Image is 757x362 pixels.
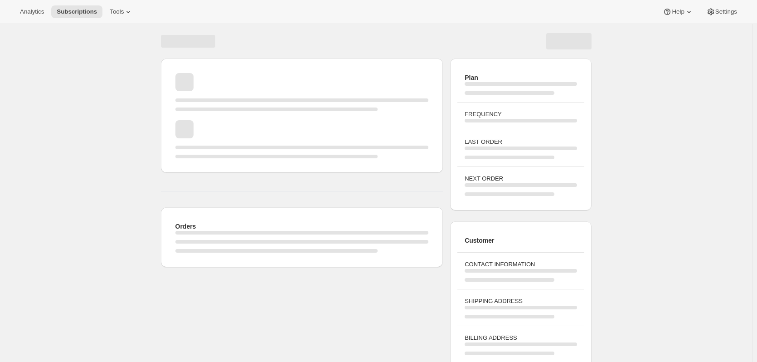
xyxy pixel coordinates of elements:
[57,8,97,15] span: Subscriptions
[657,5,699,18] button: Help
[465,260,577,269] h3: CONTACT INFORMATION
[51,5,102,18] button: Subscriptions
[465,174,577,183] h3: NEXT ORDER
[672,8,684,15] span: Help
[465,137,577,147] h3: LAST ORDER
[110,8,124,15] span: Tools
[104,5,138,18] button: Tools
[465,297,577,306] h3: SHIPPING ADDRESS
[701,5,742,18] button: Settings
[715,8,737,15] span: Settings
[175,222,429,231] h2: Orders
[465,73,577,82] h2: Plan
[15,5,49,18] button: Analytics
[20,8,44,15] span: Analytics
[465,333,577,342] h3: BILLING ADDRESS
[465,110,577,119] h3: FREQUENCY
[465,236,577,245] h2: Customer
